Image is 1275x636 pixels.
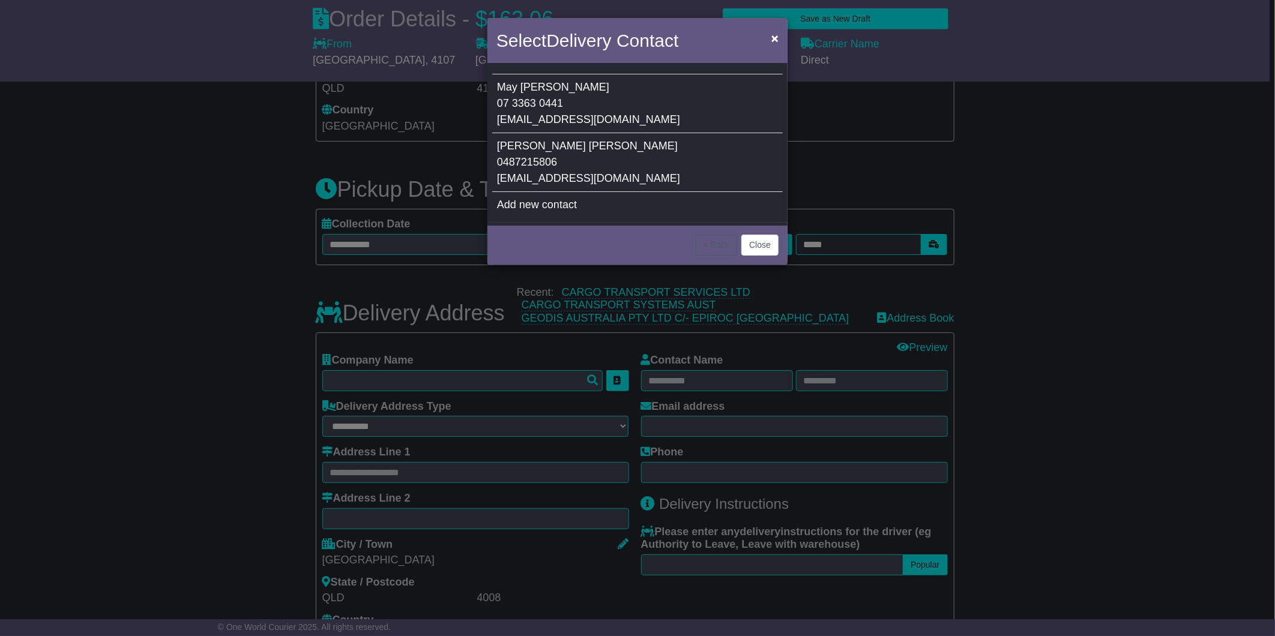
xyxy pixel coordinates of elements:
span: Add new contact [497,199,577,211]
span: Contact [616,31,678,50]
span: × [771,31,779,45]
span: [EMAIL_ADDRESS][DOMAIN_NAME] [497,172,680,184]
button: < Back [696,235,737,256]
span: May [497,81,517,93]
span: [PERSON_NAME] [520,81,609,93]
button: Close [741,235,779,256]
span: [EMAIL_ADDRESS][DOMAIN_NAME] [497,113,680,125]
h4: Select [496,27,678,54]
span: [PERSON_NAME] [497,140,586,152]
span: Delivery [546,31,611,50]
span: 0487215806 [497,156,557,168]
button: Close [765,26,785,50]
span: 07 3363 0441 [497,97,563,109]
span: [PERSON_NAME] [589,140,678,152]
